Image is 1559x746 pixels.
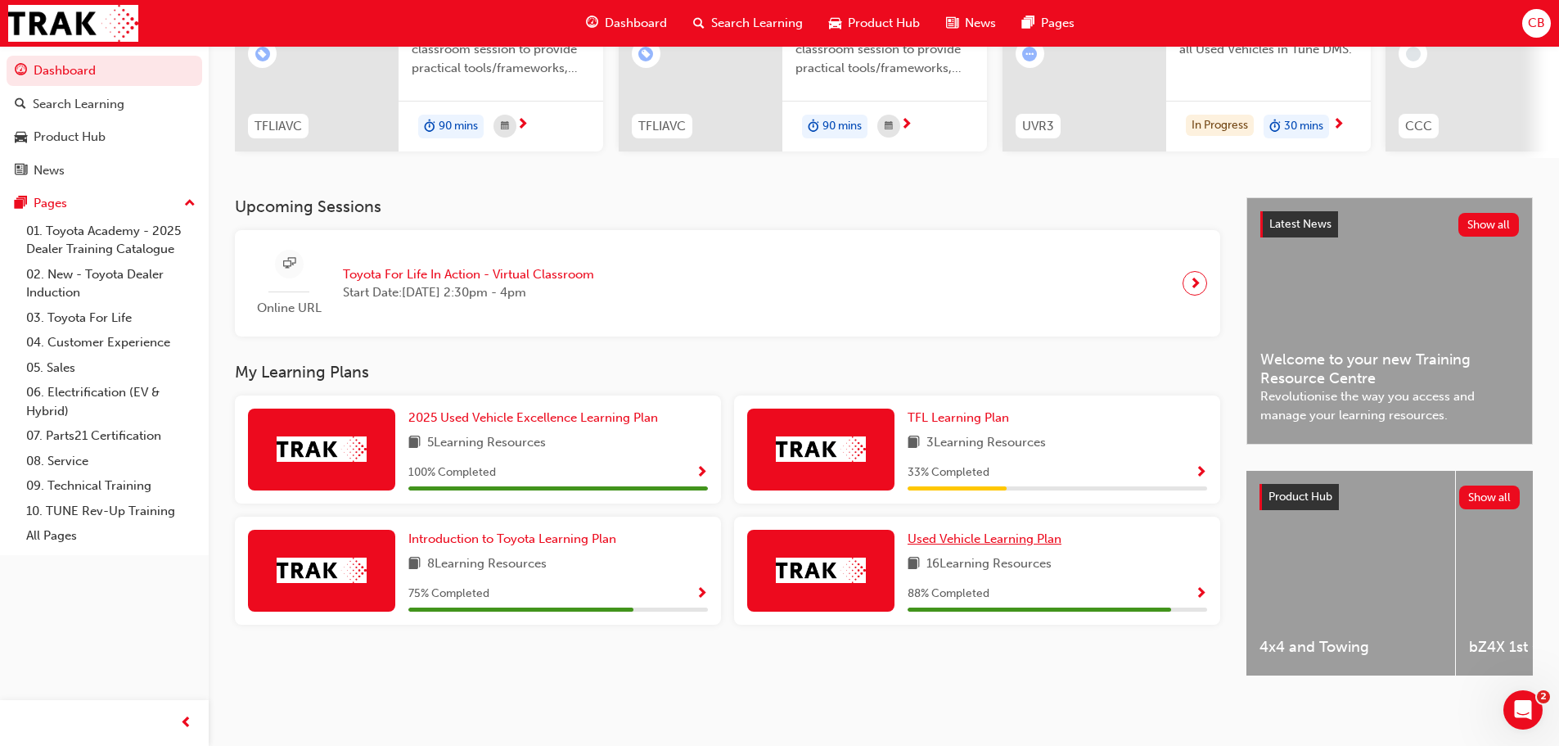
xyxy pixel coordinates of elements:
[408,463,496,482] span: 100 % Completed
[7,52,202,188] button: DashboardSearch LearningProduct HubNews
[20,355,202,381] a: 05. Sales
[776,558,866,583] img: Trak
[586,13,598,34] span: guage-icon
[15,164,27,179] span: news-icon
[946,13,958,34] span: news-icon
[926,433,1046,454] span: 3 Learning Resources
[408,433,421,454] span: book-icon
[20,330,202,355] a: 04. Customer Experience
[7,56,202,86] a: Dashboard
[1332,118,1345,133] span: next-icon
[408,531,616,546] span: Introduction to Toyota Learning Plan
[573,7,680,40] a: guage-iconDashboard
[408,410,658,425] span: 2025 Used Vehicle Excellence Learning Plan
[408,530,623,549] a: Introduction to Toyota Learning Plan
[1405,117,1432,136] span: CCC
[7,156,202,186] a: News
[908,409,1016,427] a: TFL Learning Plan
[1189,272,1201,295] span: next-icon
[15,64,27,79] span: guage-icon
[1195,584,1207,604] button: Show Progress
[20,499,202,524] a: 10. TUNE Rev-Up Training
[408,554,421,575] span: book-icon
[20,262,202,305] a: 02. New - Toyota Dealer Induction
[1259,638,1442,657] span: 4x4 and Towing
[255,47,270,61] span: learningRecordVerb_ENROLL-icon
[34,194,67,213] div: Pages
[1186,115,1254,137] div: In Progress
[933,7,1009,40] a: news-iconNews
[1260,350,1519,387] span: Welcome to your new Training Resource Centre
[696,463,708,483] button: Show Progress
[20,305,202,331] a: 03. Toyota For Life
[1260,211,1519,237] a: Latest NewsShow all
[808,116,819,138] span: duration-icon
[696,466,708,481] span: Show Progress
[277,436,367,462] img: Trak
[7,89,202,120] a: Search Learning
[1195,587,1207,602] span: Show Progress
[7,188,202,219] button: Pages
[1022,47,1037,61] span: learningRecordVerb_ATTEMPT-icon
[908,410,1009,425] span: TFL Learning Plan
[34,128,106,147] div: Product Hub
[343,265,594,284] span: Toyota For Life In Action - Virtual Classroom
[1269,217,1331,231] span: Latest News
[427,554,547,575] span: 8 Learning Resources
[20,523,202,549] a: All Pages
[1269,116,1281,138] span: duration-icon
[1260,387,1519,424] span: Revolutionise the way you access and manage your learning resources.
[1022,117,1054,136] span: UVR3
[696,584,708,604] button: Show Progress
[235,363,1220,382] h3: My Learning Plans
[15,197,27,211] span: pages-icon
[693,13,705,34] span: search-icon
[908,554,920,575] span: book-icon
[1268,490,1332,504] span: Product Hub
[15,130,27,145] span: car-icon
[277,558,367,583] img: Trak
[427,433,546,454] span: 5 Learning Resources
[1528,14,1545,33] span: CB
[20,473,202,499] a: 09. Technical Training
[1259,484,1520,510] a: Product HubShow all
[908,585,989,604] span: 88 % Completed
[424,116,435,138] span: duration-icon
[20,380,202,423] a: 06. Electrification (EV & Hybrid)
[235,197,1220,216] h3: Upcoming Sessions
[638,117,686,136] span: TFLIAVC
[908,463,989,482] span: 33 % Completed
[1503,690,1543,730] iframe: Intercom live chat
[1522,9,1551,38] button: CB
[829,13,841,34] span: car-icon
[1009,7,1088,40] a: pages-iconPages
[605,14,667,33] span: Dashboard
[516,118,529,133] span: next-icon
[1246,197,1533,445] a: Latest NewsShow allWelcome to your new Training Resource CentreRevolutionise the way you access a...
[885,116,893,137] span: calendar-icon
[20,449,202,474] a: 08. Service
[343,283,594,302] span: Start Date: [DATE] 2:30pm - 4pm
[1246,471,1455,676] a: 4x4 and Towing
[501,116,509,137] span: calendar-icon
[184,193,196,215] span: up-icon
[412,22,590,78] span: This is a 90 minute virtual classroom session to provide practical tools/frameworks, behaviours a...
[680,7,816,40] a: search-iconSearch Learning
[696,587,708,602] span: Show Progress
[795,22,974,78] span: This is a 90 minute virtual classroom session to provide practical tools/frameworks, behaviours a...
[776,436,866,462] img: Trak
[8,5,138,42] img: Trak
[965,14,996,33] span: News
[1022,13,1034,34] span: pages-icon
[908,531,1061,546] span: Used Vehicle Learning Plan
[638,47,653,61] span: learningRecordVerb_ENROLL-icon
[15,97,26,112] span: search-icon
[283,254,295,274] span: sessionType_ONLINE_URL-icon
[908,530,1068,549] a: Used Vehicle Learning Plan
[1284,117,1323,136] span: 30 mins
[1537,690,1550,703] span: 2
[248,299,330,318] span: Online URL
[1195,466,1207,481] span: Show Progress
[1041,14,1075,33] span: Pages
